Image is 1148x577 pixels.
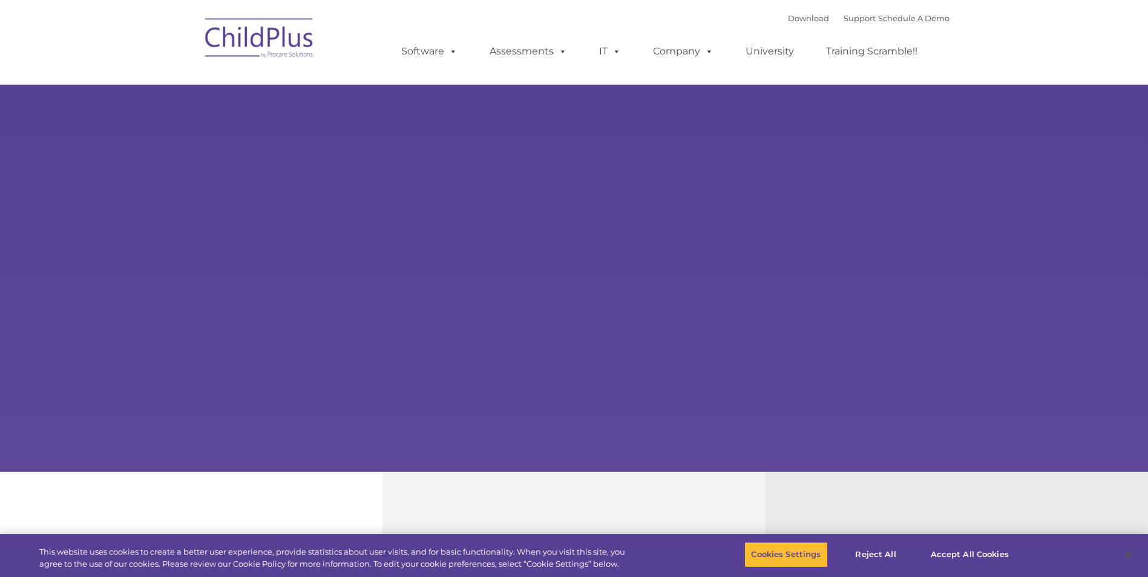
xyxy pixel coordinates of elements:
a: IT [587,39,633,64]
div: This website uses cookies to create a better user experience, provide statistics about user visit... [39,546,631,570]
a: Assessments [477,39,579,64]
a: Company [641,39,726,64]
a: Download [788,13,829,23]
a: Support [844,13,876,23]
button: Accept All Cookies [924,542,1015,567]
img: ChildPlus by Procare Solutions [199,10,320,70]
a: Software [389,39,470,64]
a: Schedule A Demo [878,13,950,23]
font: | [788,13,950,23]
a: University [733,39,806,64]
button: Cookies Settings [744,542,827,567]
button: Reject All [838,542,914,567]
a: Training Scramble!! [814,39,930,64]
button: Close [1115,541,1142,568]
